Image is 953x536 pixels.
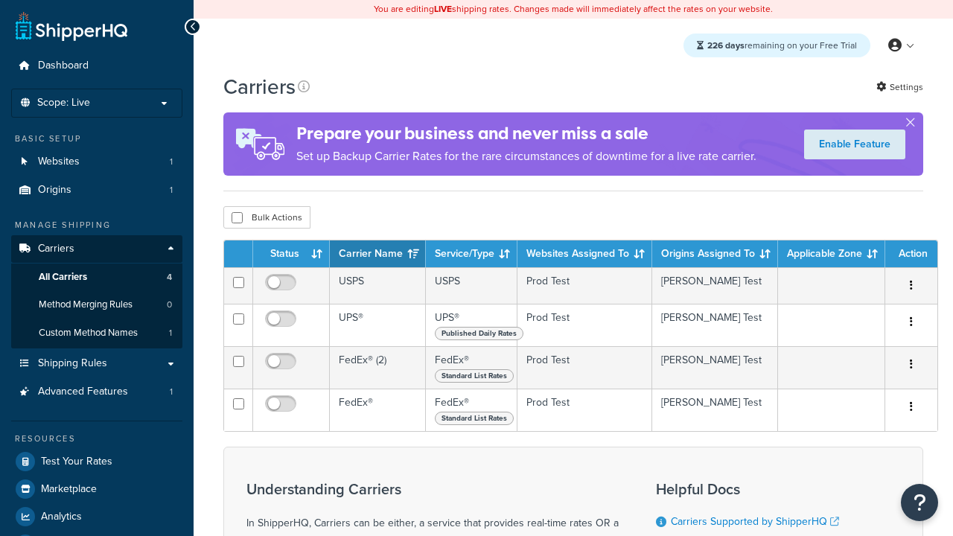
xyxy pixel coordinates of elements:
[330,267,426,304] td: USPS
[876,77,923,98] a: Settings
[656,481,850,497] h3: Helpful Docs
[11,219,182,232] div: Manage Shipping
[804,130,905,159] a: Enable Feature
[167,299,172,311] span: 0
[39,327,138,339] span: Custom Method Names
[38,184,71,197] span: Origins
[11,350,182,377] a: Shipping Rules
[41,511,82,523] span: Analytics
[426,240,517,267] th: Service/Type: activate to sort column ascending
[167,271,172,284] span: 4
[11,264,182,291] a: All Carriers 4
[11,133,182,145] div: Basic Setup
[38,243,74,255] span: Carriers
[38,156,80,168] span: Websites
[683,33,870,57] div: remaining on your Free Trial
[330,346,426,389] td: FedEx® (2)
[11,503,182,530] a: Analytics
[11,378,182,406] a: Advanced Features 1
[41,483,97,496] span: Marketplace
[885,240,937,267] th: Action
[434,2,452,16] b: LIVE
[16,11,127,41] a: ShipperHQ Home
[671,514,839,529] a: Carriers Supported by ShipperHQ
[11,319,182,347] a: Custom Method Names 1
[11,448,182,475] a: Test Your Rates
[253,240,330,267] th: Status: activate to sort column ascending
[11,176,182,204] li: Origins
[330,304,426,346] td: UPS®
[246,481,619,497] h3: Understanding Carriers
[11,433,182,445] div: Resources
[11,264,182,291] li: All Carriers
[517,389,652,431] td: Prod Test
[11,148,182,176] li: Websites
[169,327,172,339] span: 1
[170,156,173,168] span: 1
[778,240,885,267] th: Applicable Zone: activate to sort column ascending
[11,319,182,347] li: Custom Method Names
[652,267,778,304] td: [PERSON_NAME] Test
[39,271,87,284] span: All Carriers
[517,304,652,346] td: Prod Test
[652,304,778,346] td: [PERSON_NAME] Test
[11,176,182,204] a: Origins 1
[426,389,517,431] td: FedEx®
[223,206,310,229] button: Bulk Actions
[296,121,756,146] h4: Prepare your business and never miss a sale
[11,476,182,502] a: Marketplace
[223,112,296,176] img: ad-rules-rateshop-fe6ec290ccb7230408bd80ed9643f0289d75e0ffd9eb532fc0e269fcd187b520.png
[11,148,182,176] a: Websites 1
[170,184,173,197] span: 1
[517,346,652,389] td: Prod Test
[435,369,514,383] span: Standard List Rates
[39,299,133,311] span: Method Merging Rules
[11,235,182,263] a: Carriers
[652,346,778,389] td: [PERSON_NAME] Test
[11,235,182,348] li: Carriers
[37,97,90,109] span: Scope: Live
[435,412,514,425] span: Standard List Rates
[707,39,745,52] strong: 226 days
[517,267,652,304] td: Prod Test
[426,267,517,304] td: USPS
[11,378,182,406] li: Advanced Features
[223,72,296,101] h1: Carriers
[652,240,778,267] th: Origins Assigned To: activate to sort column ascending
[296,146,756,167] p: Set up Backup Carrier Rates for the rare circumstances of downtime for a live rate carrier.
[330,240,426,267] th: Carrier Name: activate to sort column ascending
[170,386,173,398] span: 1
[652,389,778,431] td: [PERSON_NAME] Test
[330,389,426,431] td: FedEx®
[41,456,112,468] span: Test Your Rates
[38,60,89,72] span: Dashboard
[38,386,128,398] span: Advanced Features
[38,357,107,370] span: Shipping Rules
[426,346,517,389] td: FedEx®
[11,291,182,319] li: Method Merging Rules
[435,327,523,340] span: Published Daily Rates
[11,52,182,80] a: Dashboard
[11,291,182,319] a: Method Merging Rules 0
[901,484,938,521] button: Open Resource Center
[517,240,652,267] th: Websites Assigned To: activate to sort column ascending
[426,304,517,346] td: UPS®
